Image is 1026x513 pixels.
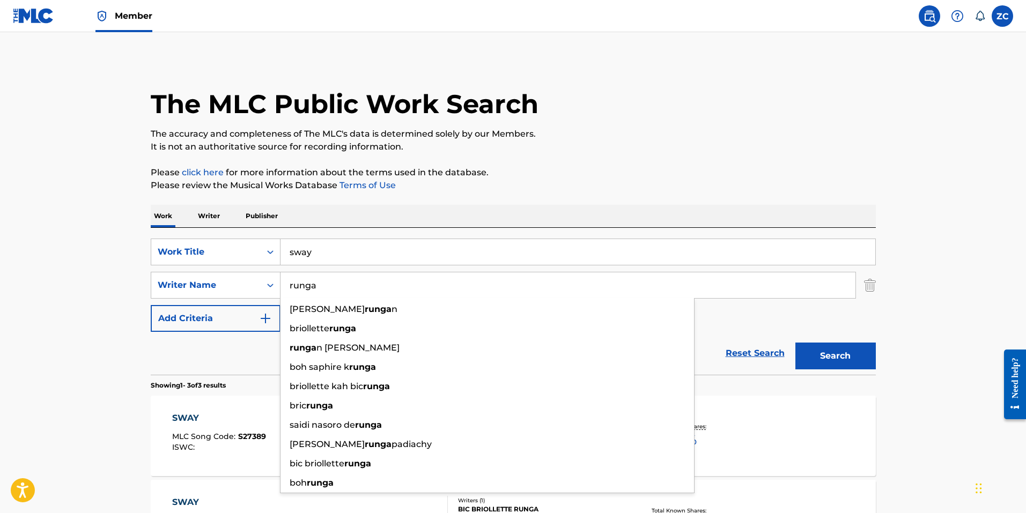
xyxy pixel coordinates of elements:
[290,362,349,372] span: boh saphire k
[172,412,266,425] div: SWAY
[951,10,964,23] img: help
[290,439,365,449] span: [PERSON_NAME]
[151,179,876,192] p: Please review the Musical Works Database
[13,8,54,24] img: MLC Logo
[307,478,334,488] strong: runga
[923,10,936,23] img: search
[349,362,376,372] strong: runga
[337,180,396,190] a: Terms of Use
[976,472,982,504] div: Drag
[864,272,876,299] img: Delete Criterion
[290,458,344,469] span: bic briollette
[172,496,270,509] div: SWAY
[158,279,254,292] div: Writer Name
[151,305,281,332] button: Add Criteria
[151,396,876,476] a: SWAYMLC Song Code:S27389ISWC:Writers (1)BRIC RUNGARecording Artists (201)MYMP, MYMP, RUNGA, MYMP,...
[290,323,329,333] span: briollette
[947,5,968,27] div: Help
[151,128,876,140] p: The accuracy and completeness of The MLC's data is determined solely by our Members.
[151,166,876,179] p: Please for more information about the terms used in the database.
[290,420,355,430] span: saidi nasoro de
[195,205,223,227] p: Writer
[172,432,238,441] span: MLC Song Code :
[365,304,392,314] strong: runga
[151,239,876,375] form: Search Form
[919,5,940,27] a: Public Search
[290,343,316,353] strong: runga
[306,400,333,411] strong: runga
[290,381,363,391] span: briollette kah bic
[363,381,390,391] strong: runga
[329,323,356,333] strong: runga
[95,10,108,23] img: Top Rightsholder
[172,442,197,452] span: ISWC :
[151,88,538,120] h1: The MLC Public Work Search
[151,205,175,227] p: Work
[316,343,400,353] span: n [PERSON_NAME]
[365,439,392,449] strong: runga
[720,341,790,365] a: Reset Search
[344,458,371,469] strong: runga
[795,343,876,369] button: Search
[158,246,254,258] div: Work Title
[392,304,397,314] span: n
[151,381,226,390] p: Showing 1 - 3 of 3 results
[972,462,1026,513] iframe: Chat Widget
[975,11,985,21] div: Notifications
[355,420,382,430] strong: runga
[290,478,307,488] span: boh
[996,341,1026,427] iframe: Resource Center
[238,432,266,441] span: S27389
[458,496,620,504] div: Writers ( 1 )
[151,140,876,153] p: It is not an authoritative source for recording information.
[290,304,365,314] span: [PERSON_NAME]
[259,312,272,325] img: 9d2ae6d4665cec9f34b9.svg
[290,400,306,411] span: bric
[992,5,1013,27] div: User Menu
[392,439,432,449] span: padiachy
[115,10,152,22] span: Member
[242,205,281,227] p: Publisher
[182,167,224,177] a: click here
